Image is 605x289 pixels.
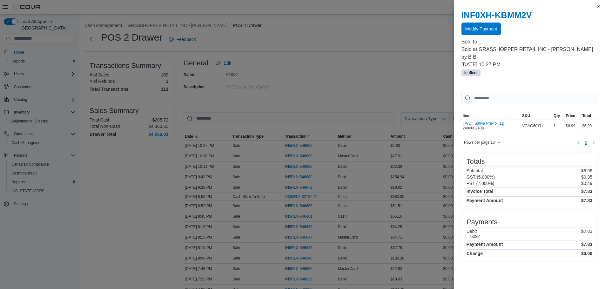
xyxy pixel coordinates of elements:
h6: PST (7.000%) [467,181,494,186]
button: TWD : Sativa Pre-roll 1g [463,121,504,126]
p: Sold to ... [461,38,597,46]
button: Previous page [575,139,582,146]
button: Page 1 of 1 [582,137,590,148]
button: Close this dialog [595,3,602,10]
p: [DATE] 10:27 PM [461,61,597,69]
h6: GST (5.000%) [467,174,495,180]
h6: Subtotal [467,168,483,173]
h3: Payments [467,218,498,226]
button: Qty [552,112,564,120]
span: Modify Payment [465,26,497,32]
span: SKU [522,113,530,118]
h6: Debit [467,229,480,234]
nav: Pagination for table: MemoryTable from EuiInMemoryTable [575,137,597,148]
span: Price [566,113,575,118]
button: Price [564,112,581,120]
h2: INF0XH-KBMM2V [461,10,597,20]
button: Item [461,112,521,120]
h4: Payment Amount [467,242,503,247]
ul: Pagination for table: MemoryTable from EuiInMemoryTable [582,137,590,148]
button: Rows per page:10 [461,139,504,146]
h4: $7.83 [581,242,592,247]
span: Item [463,113,471,118]
span: VGAG60YU [522,123,543,128]
p: $7.83 [581,229,592,239]
h3: Totals [467,158,485,165]
div: $6.99 [564,122,581,130]
div: 1 [552,122,564,130]
span: In Store [461,69,481,76]
span: Rows per page : 10 [464,140,495,145]
span: Total [582,113,591,118]
p: $0.35 [581,174,592,180]
p: Sold at GRASSHOPPER RETAIL INC - [PERSON_NAME] by B B [461,46,597,61]
h4: Change [467,251,483,256]
div: $6.99 [581,122,597,130]
span: Qty [554,113,560,118]
span: 1 [585,139,587,146]
button: Total [581,112,597,120]
h4: $7.83 [581,189,592,194]
button: Next page [590,139,597,146]
input: This is a search bar. As you type, the results lower in the page will automatically filter. [461,92,597,104]
button: SKU [521,112,552,120]
button: Modify Payment [461,23,501,35]
h4: Invoice Total [467,189,494,194]
h6: 6097 [470,234,480,239]
h4: $0.00 [581,251,592,256]
p: $0.49 [581,181,592,186]
h4: Payment Amount [467,198,503,203]
h4: $7.83 [581,198,592,203]
p: $6.99 [581,168,592,173]
span: In Store [464,70,478,76]
div: 2400002408 [463,121,504,131]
